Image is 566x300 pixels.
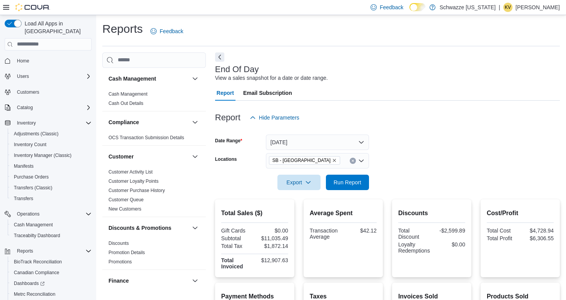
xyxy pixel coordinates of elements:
[2,71,95,82] button: Users
[398,209,465,218] h2: Discounts
[14,233,60,239] span: Traceabilty Dashboard
[8,230,95,241] button: Traceabilty Dashboard
[190,276,200,285] button: Finance
[14,185,52,191] span: Transfers (Classic)
[109,250,145,255] a: Promotion Details
[11,151,92,160] span: Inventory Manager (Classic)
[215,138,242,144] label: Date Range
[11,140,50,149] a: Inventory Count
[11,172,92,182] span: Purchase Orders
[310,209,377,218] h2: Average Spent
[398,228,430,240] div: Total Discount
[109,153,134,160] h3: Customer
[160,27,183,35] span: Feedback
[109,259,132,265] span: Promotions
[14,270,59,276] span: Canadian Compliance
[109,91,147,97] span: Cash Management
[277,175,321,190] button: Export
[109,101,144,106] a: Cash Out Details
[522,228,554,234] div: $4,728.94
[102,133,206,145] div: Compliance
[8,128,95,139] button: Adjustments (Classic)
[256,235,288,241] div: $11,035.49
[11,140,92,149] span: Inventory Count
[14,246,36,256] button: Reports
[11,290,92,299] span: Metrc Reconciliation
[221,235,253,241] div: Subtotal
[14,259,62,265] span: BioTrack Reconciliation
[17,104,33,111] span: Catalog
[11,162,37,171] a: Manifests
[2,118,95,128] button: Inventory
[11,183,92,192] span: Transfers (Classic)
[109,169,153,175] a: Customer Activity List
[217,85,234,101] span: Report
[380,3,403,11] span: Feedback
[11,172,52,182] a: Purchase Orders
[334,179,361,186] span: Run Report
[11,268,92,277] span: Canadian Compliance
[2,102,95,113] button: Catalog
[11,129,62,138] a: Adjustments (Classic)
[332,158,337,163] button: Remove SB - Garden City from selection in this group
[102,239,206,270] div: Discounts & Promotions
[109,135,184,141] span: OCS Transaction Submission Details
[215,52,224,62] button: Next
[11,151,75,160] a: Inventory Manager (Classic)
[17,211,40,217] span: Operations
[109,75,189,83] button: Cash Management
[14,87,92,97] span: Customers
[109,188,165,193] a: Customer Purchase History
[14,209,92,219] span: Operations
[282,175,316,190] span: Export
[109,179,159,184] a: Customer Loyalty Points
[109,118,189,126] button: Compliance
[11,268,62,277] a: Canadian Compliance
[326,175,369,190] button: Run Report
[499,3,500,12] p: |
[109,100,144,106] span: Cash Out Details
[14,88,42,97] a: Customers
[215,65,259,74] h3: End Of Day
[14,103,92,112] span: Catalog
[259,114,299,121] span: Hide Parameters
[14,174,49,180] span: Purchase Orders
[17,248,33,254] span: Reports
[14,72,92,81] span: Users
[11,129,92,138] span: Adjustments (Classic)
[15,3,50,11] img: Cova
[433,228,465,234] div: -$2,599.89
[102,167,206,217] div: Customer
[109,241,129,246] a: Discounts
[109,259,132,265] a: Promotions
[109,153,189,160] button: Customer
[14,291,55,297] span: Metrc Reconciliation
[17,58,29,64] span: Home
[503,3,513,12] div: Kristine Valdez
[14,72,32,81] button: Users
[487,235,519,241] div: Total Profit
[109,206,141,212] a: New Customers
[439,3,496,12] p: Schwazze [US_STATE]
[14,131,58,137] span: Adjustments (Classic)
[109,135,184,140] a: OCS Transaction Submission Details
[11,162,92,171] span: Manifests
[11,279,92,288] span: Dashboards
[487,209,554,218] h2: Cost/Profit
[11,194,36,203] a: Transfers
[109,75,156,83] h3: Cash Management
[269,156,340,165] span: SB - Garden City
[14,118,39,128] button: Inventory
[11,257,92,266] span: BioTrack Reconciliation
[14,56,92,66] span: Home
[109,277,129,285] h3: Finance
[22,20,92,35] span: Load All Apps in [GEOGRAPHIC_DATA]
[221,209,288,218] h2: Total Sales ($)
[409,3,426,11] input: Dark Mode
[11,231,92,240] span: Traceabilty Dashboard
[14,163,33,169] span: Manifests
[522,235,554,241] div: $6,306.55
